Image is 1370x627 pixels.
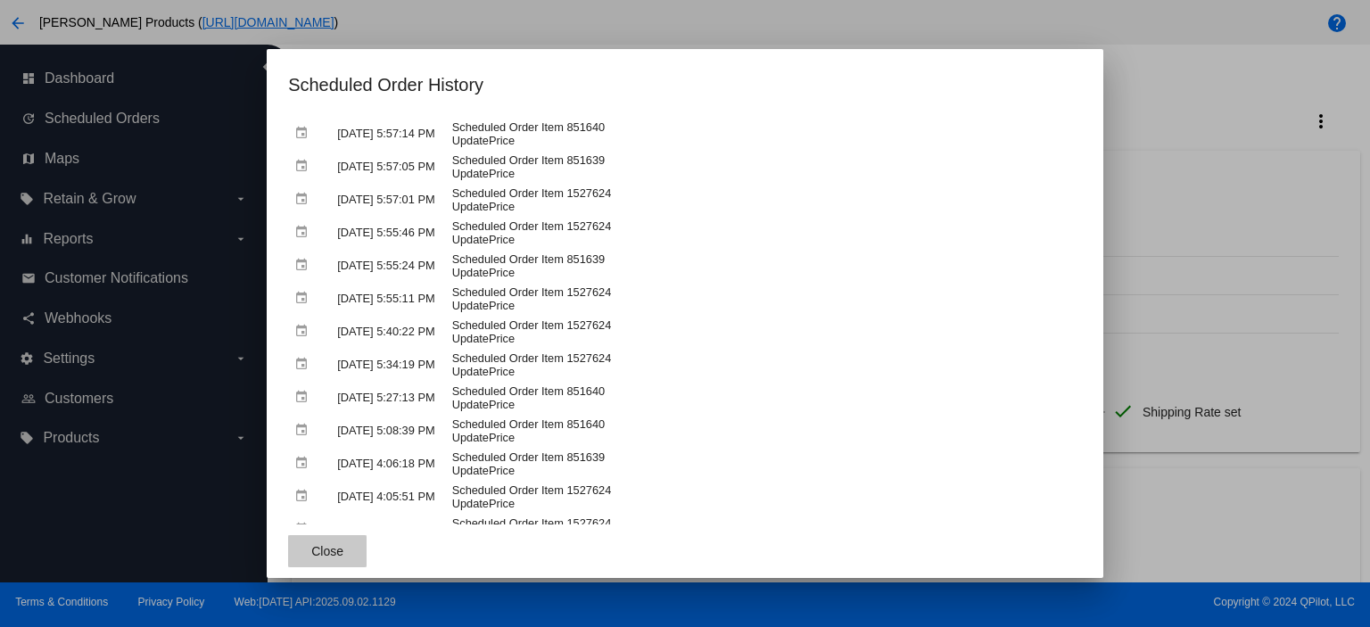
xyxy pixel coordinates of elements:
mat-icon: event [294,285,316,312]
mat-icon: event [294,417,316,444]
span: Close [311,544,343,558]
mat-icon: event [294,252,316,279]
td: [DATE] 5:57:05 PM [333,151,445,182]
td: [DATE] 4:06:18 PM [333,448,445,479]
td: [DATE] 5:34:19 PM [333,349,445,380]
mat-icon: event [294,516,316,543]
td: Scheduled Order Item 1527624 UpdatePrice [448,481,1080,512]
td: [DATE] 5:08:39 PM [333,415,445,446]
td: Scheduled Order Item 851639 UpdatePrice [448,250,1080,281]
mat-icon: event [294,483,316,510]
td: [DATE] 5:55:24 PM [333,250,445,281]
td: [DATE] 4:05:51 PM [333,514,445,545]
mat-icon: event [294,219,316,246]
mat-icon: event [294,450,316,477]
td: [DATE] 5:40:22 PM [333,316,445,347]
td: [DATE] 5:57:01 PM [333,184,445,215]
mat-icon: event [294,120,316,147]
td: Scheduled Order Item 851639 UpdatePrice [448,151,1080,182]
button: Close dialog [288,535,367,567]
td: Scheduled Order Item 1527624 UpdatePrice [448,514,1080,545]
td: Scheduled Order Item 1527624 UpdatePrice [448,349,1080,380]
mat-icon: event [294,318,316,345]
td: Scheduled Order Item 851640 UpdatePrice [448,415,1080,446]
td: Scheduled Order Item 851640 UpdatePrice [448,382,1080,413]
td: [DATE] 5:57:14 PM [333,118,445,149]
mat-icon: event [294,153,316,180]
td: Scheduled Order Item 1527624 UpdatePrice [448,283,1080,314]
td: Scheduled Order Item 851639 UpdatePrice [448,448,1080,479]
mat-icon: event [294,351,316,378]
td: [DATE] 4:05:51 PM [333,481,445,512]
td: Scheduled Order Item 851640 UpdatePrice [448,118,1080,149]
mat-icon: event [294,384,316,411]
td: [DATE] 5:55:11 PM [333,283,445,314]
td: [DATE] 5:55:46 PM [333,217,445,248]
td: Scheduled Order Item 1527624 UpdatePrice [448,217,1080,248]
mat-icon: event [294,186,316,213]
td: [DATE] 5:27:13 PM [333,382,445,413]
h1: Scheduled Order History [288,70,1082,99]
td: Scheduled Order Item 1527624 UpdatePrice [448,316,1080,347]
td: Scheduled Order Item 1527624 UpdatePrice [448,184,1080,215]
